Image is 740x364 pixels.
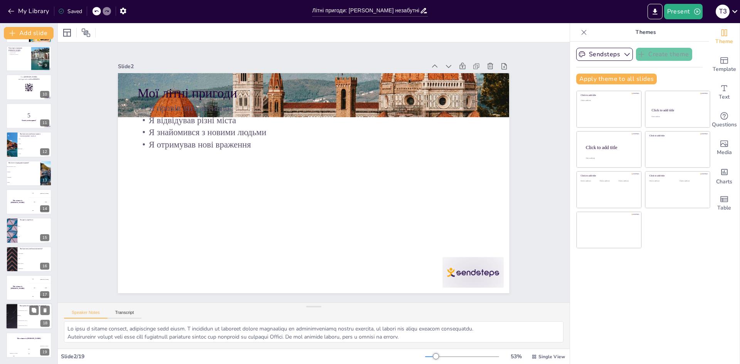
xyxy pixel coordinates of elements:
[29,283,52,292] div: 200
[6,275,52,300] div: 17
[8,47,29,51] p: Чому варто відвідати [PERSON_NAME]
[715,37,733,46] span: Theme
[709,162,740,190] div: Add charts and graphs
[61,27,73,39] div: Layout
[6,5,52,17] button: My Library
[590,23,701,42] p: Themes
[45,287,47,289] div: Jaap
[19,253,51,254] span: Прогулянки
[709,190,740,217] div: Add a table
[29,189,52,198] div: 100
[37,346,52,347] div: [PERSON_NAME]
[709,51,740,79] div: Add ready made slides
[20,219,49,223] p: Чи грав я у футбол в [GEOGRAPHIC_DATA]?
[6,74,52,100] div: 10
[329,1,378,352] p: Я знайомився з новими людьми
[18,315,52,317] span: Італія
[19,258,51,259] span: Їжа
[29,306,39,315] button: Duplicate Slide
[19,139,51,139] span: Піца
[7,171,40,172] span: Венеція
[581,180,598,182] div: Click to add text
[649,180,674,182] div: Click to add text
[40,148,49,155] div: 12
[29,275,52,283] div: 100
[716,4,730,19] button: Т З
[19,268,51,269] span: Відпочинок
[6,189,52,215] div: 14
[8,78,49,80] p: and login with code
[22,349,37,358] div: 200
[652,108,703,112] div: Click to add title
[312,5,420,16] input: Insert title
[6,352,21,354] div: [PERSON_NAME]
[6,46,52,71] div: 9
[8,111,49,120] p: 5
[40,349,49,356] div: 19
[717,148,732,157] span: Media
[8,162,38,164] p: Яке місто я відвідував першим?
[40,91,49,98] div: 10
[42,62,49,69] div: 9
[8,76,49,78] p: Go to
[619,180,636,182] div: Click to add text
[6,218,52,243] div: 15
[576,48,633,61] button: Sendsteps
[64,310,108,319] button: Speaker Notes
[649,134,705,137] div: Click to add title
[37,347,52,358] div: 300
[22,348,37,349] div: Jaap
[61,353,425,360] div: Slide 2 / 19
[19,144,51,144] span: Паста
[712,121,737,129] span: Questions
[20,133,49,137] p: Яка була моя улюблена страва в [GEOGRAPHIC_DATA]?
[40,320,50,327] div: 18
[45,201,47,203] div: Jaap
[64,321,563,342] textarea: Lo ipsu d sitame consect, adipiscinge sedd eiusm. T incididun ut laboreet dolore magnaaliqu en ad...
[8,52,29,54] p: Чудова кухня
[6,132,52,157] div: 12
[679,180,704,182] div: Click to add text
[507,353,525,360] div: 53 %
[719,93,730,101] span: Text
[600,180,617,182] div: Click to add text
[664,4,703,19] button: Present
[365,5,420,357] p: Мої літні пригоди
[7,182,40,183] span: Мілан
[20,248,49,250] p: Яка була моя улюблена активність?
[6,304,52,330] div: 18
[6,354,21,358] div: 100
[538,354,565,360] span: Single View
[18,310,52,312] span: [GEOGRAPHIC_DATA]
[6,338,52,340] h4: The winner is [PERSON_NAME]
[81,28,91,37] span: Position
[18,320,52,322] span: [GEOGRAPHIC_DATA]
[581,174,636,177] div: Click to add title
[29,292,52,301] div: 300
[19,263,51,264] span: Гра у футбол
[6,200,29,204] h4: The winner is [PERSON_NAME]
[636,48,692,61] button: Create theme
[20,305,50,307] p: Яка країна була моїм літнім напрямком?
[709,106,740,134] div: Get real-time input from your audience
[40,205,49,212] div: 14
[651,116,703,117] div: Click to add text
[8,51,29,52] p: Можливості для розваг
[29,198,52,206] div: 200
[353,3,402,355] p: Я провів літо активно
[18,325,52,327] span: [GEOGRAPHIC_DATA]
[716,178,732,186] span: Charts
[40,177,49,184] div: 13
[29,206,52,215] div: 300
[576,74,657,84] button: Apply theme to all slides
[40,291,49,298] div: 17
[581,100,636,102] div: Click to add text
[709,23,740,51] div: Change the overall theme
[6,247,52,272] div: 16
[649,174,705,177] div: Click to add title
[709,79,740,106] div: Add text boxes
[341,2,390,354] p: Я відвідував різні міста
[581,94,636,97] div: Click to add title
